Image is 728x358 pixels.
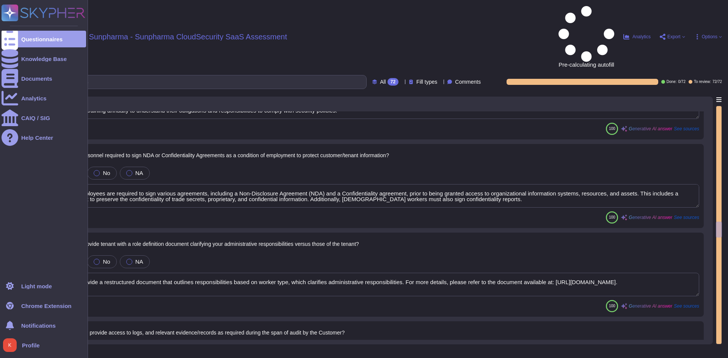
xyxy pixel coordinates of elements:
[2,50,86,67] a: Knowledge Base
[89,33,287,41] span: Sunpharma - Sunpharma CloudSecurity SaaS Assessment
[667,80,677,84] span: Done:
[103,258,110,265] span: No
[21,135,53,141] div: Help Center
[629,304,672,308] span: Generative AI answer
[712,80,722,84] span: 72 / 72
[629,215,672,220] span: Generative AI answer
[135,170,143,176] span: NA
[2,31,86,47] a: Questionnaires
[21,56,67,62] div: Knowledge Base
[21,283,52,289] div: Light mode
[21,36,63,42] div: Questionnaires
[702,34,717,39] span: Options
[559,6,614,67] span: Pre-calculating autofill
[694,80,711,84] span: To review:
[3,338,17,352] img: user
[2,297,86,314] a: Chrome Extension
[678,80,685,84] span: 0 / 72
[64,330,345,336] span: Does CSP provide access to logs, and relevant evidence/records as required during the span of aud...
[2,70,86,87] a: Documents
[21,76,52,81] div: Documents
[52,273,699,296] textarea: Yes, we provide a restructured document that outlines responsibilities based on worker type, whic...
[2,129,86,146] a: Help Center
[21,303,72,309] div: Chrome Extension
[388,78,399,86] div: 72
[64,241,359,247] span: Do you provide tenant with a role definition document clarifying your administrative responsibili...
[52,184,699,208] textarea: Yes, all employees are required to sign various agreements, including a Non-Disclosure Agreement ...
[380,79,386,84] span: All
[455,79,481,84] span: Comments
[103,170,110,176] span: No
[674,304,699,308] span: See sources
[135,258,143,265] span: NA
[2,337,22,353] button: user
[632,34,651,39] span: Analytics
[21,323,56,328] span: Notifications
[64,152,389,158] span: Are all personnel required to sign NDA or Confidentiality Agreements as a condition of employment...
[2,109,86,126] a: CAIQ / SIG
[609,304,615,308] span: 100
[609,215,615,219] span: 100
[623,34,651,40] button: Analytics
[674,215,699,220] span: See sources
[609,127,615,131] span: 100
[416,79,437,84] span: Fill types
[21,95,47,101] div: Analytics
[2,90,86,106] a: Analytics
[22,342,40,348] span: Profile
[21,115,50,121] div: CAIQ / SIG
[674,127,699,131] span: See sources
[629,127,672,131] span: Generative AI answer
[30,75,366,89] input: Search by keywords
[667,34,681,39] span: Export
